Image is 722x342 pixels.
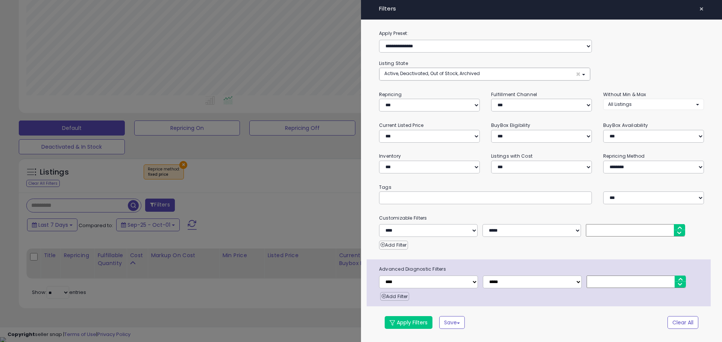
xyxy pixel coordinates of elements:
small: Repricing Method [603,153,645,159]
small: BuyBox Availability [603,122,648,128]
small: Inventory [379,153,401,159]
button: Apply Filters [385,316,432,329]
button: Add Filter [379,241,408,250]
label: Apply Preset: [373,29,710,38]
small: Tags [373,183,710,191]
small: Current Listed Price [379,122,423,128]
small: Without Min & Max [603,91,646,98]
span: × [699,4,704,14]
button: Active, Deactivated, Out of Stock, Archived × [379,68,590,80]
span: Active, Deactivated, Out of Stock, Archived [384,70,480,77]
button: Add Filter [380,292,409,301]
span: Advanced Diagnostic Filters [373,265,711,273]
span: × [576,70,581,78]
small: Repricing [379,91,402,98]
button: × [696,4,707,14]
span: All Listings [608,101,632,107]
button: Save [439,316,465,329]
h4: Filters [379,6,704,12]
button: Clear All [667,316,698,329]
small: Fulfillment Channel [491,91,537,98]
button: All Listings [603,99,704,110]
small: BuyBox Eligibility [491,122,530,128]
small: Listings with Cost [491,153,532,159]
small: Listing State [379,60,408,66]
small: Customizable Filters [373,214,710,222]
